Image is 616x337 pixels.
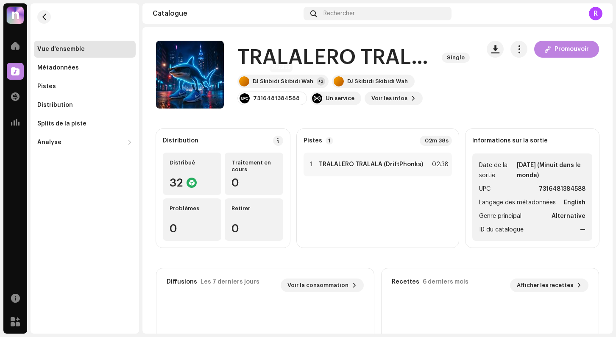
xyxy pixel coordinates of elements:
[34,97,136,114] re-m-nav-item: Distribution
[479,225,524,235] span: ID du catalogue
[201,279,259,285] div: Les 7 derniers jours
[479,198,556,208] span: Langage des métadonnées
[37,102,73,109] div: Distribution
[34,59,136,76] re-m-nav-item: Métadonnées
[479,160,516,181] span: Date de la sortie
[153,10,300,17] div: Catalogue
[34,41,136,58] re-m-nav-item: Vue d'ensemble
[37,120,86,127] div: Splits de la piste
[37,139,61,146] div: Analyse
[517,277,573,294] span: Afficher les recettes
[555,41,589,58] span: Promouvoir
[34,134,136,151] re-m-nav-dropdown: Analyse
[392,279,419,285] div: Recettes
[510,279,588,292] button: Afficher les recettes
[163,137,198,144] div: Distribution
[517,160,585,181] strong: [DATE] (Minuit dans le monde)
[326,137,333,145] p-badge: 1
[37,83,56,90] div: Pistes
[253,78,313,85] div: DJ Skibidi Skibidi Wah
[281,279,364,292] button: Voir la consommation
[442,53,470,63] span: Single
[253,95,300,102] div: 7316481384588
[423,279,468,285] div: 6 derniers mois
[564,198,585,208] strong: English
[170,159,215,166] div: Distribué
[287,277,348,294] span: Voir la consommation
[231,205,276,212] div: Retirer
[539,184,585,194] strong: 7316481384588
[430,159,449,170] div: 02:38
[347,78,408,85] div: DJ Skibidi Skibidi Wah
[326,95,354,102] div: Un service
[319,161,423,168] strong: TRALALERO TRALALA (DriftPhonks)
[7,7,24,24] img: 39a81664-4ced-4598-a294-0293f18f6a76
[37,46,85,53] div: Vue d'ensemble
[37,64,79,71] div: Métadonnées
[323,10,355,17] span: Rechercher
[304,137,322,144] strong: Pistes
[552,211,585,221] strong: Alternative
[167,279,197,285] div: Diffusions
[420,136,452,146] div: 02m 38s
[317,77,325,86] div: +2
[371,90,407,107] span: Voir les infos
[534,41,599,58] button: Promouvoir
[231,159,276,173] div: Traitement en cours
[589,7,602,20] div: R
[580,225,585,235] strong: —
[479,184,491,194] span: UPC
[170,205,215,212] div: Problèmes
[365,92,423,105] button: Voir les infos
[34,115,136,132] re-m-nav-item: Splits de la piste
[479,211,521,221] span: Genre principal
[34,78,136,95] re-m-nav-item: Pistes
[237,44,435,71] h1: TRALALERO TRALALA (DriftPhonks)
[472,137,548,144] strong: Informations sur la sortie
